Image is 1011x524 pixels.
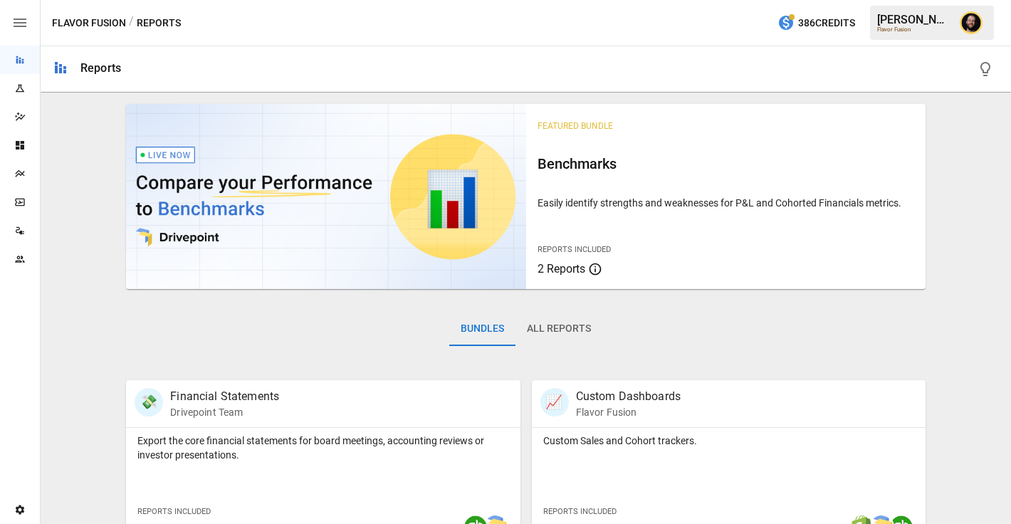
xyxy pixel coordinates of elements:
[576,405,681,419] p: Flavor Fusion
[543,507,617,516] span: Reports Included
[538,152,914,175] h6: Benchmarks
[52,14,126,32] button: Flavor Fusion
[538,245,611,254] span: Reports Included
[576,388,681,405] p: Custom Dashboards
[877,13,951,26] div: [PERSON_NAME]
[515,312,602,346] button: All Reports
[543,434,914,448] p: Custom Sales and Cohort trackers.
[877,26,951,33] div: Flavor Fusion
[449,312,515,346] button: Bundles
[540,388,569,416] div: 📈
[126,104,525,289] img: video thumbnail
[951,3,991,43] button: Ciaran Nugent
[137,507,211,516] span: Reports Included
[960,11,983,34] img: Ciaran Nugent
[538,262,585,276] span: 2 Reports
[538,121,613,131] span: Featured Bundle
[538,196,914,210] p: Easily identify strengths and weaknesses for P&L and Cohorted Financials metrics.
[137,434,508,462] p: Export the core financial statements for board meetings, accounting reviews or investor presentat...
[129,14,134,32] div: /
[170,405,279,419] p: Drivepoint Team
[80,61,121,75] div: Reports
[798,14,855,32] span: 386 Credits
[170,388,279,405] p: Financial Statements
[772,10,861,36] button: 386Credits
[135,388,163,416] div: 💸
